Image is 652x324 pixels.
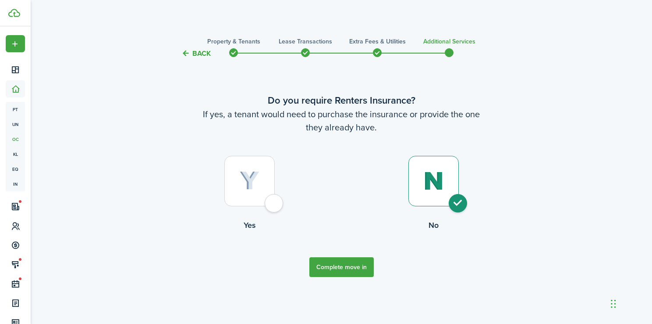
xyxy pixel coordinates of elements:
a: in [6,176,25,191]
button: Complete move in [309,257,374,277]
h3: Additional Services [423,37,475,46]
wizard-step-header-title: Do you require Renters Insurance? [157,93,525,108]
wizard-step-header-description: If yes, a tenant would need to purchase the insurance or provide the one they already have. [157,108,525,134]
img: No (selected) [423,172,444,191]
h3: Extra fees & Utilities [349,37,406,46]
control-radio-card-title: Yes [157,220,341,231]
h3: Lease Transactions [279,37,332,46]
a: eq [6,162,25,176]
img: TenantCloud [8,9,20,17]
a: oc [6,132,25,147]
a: pt [6,102,25,117]
div: Drag [611,291,616,317]
button: Open menu [6,35,25,52]
control-radio-card-title: No [341,220,525,231]
button: Back [181,49,211,58]
img: Yes [240,171,259,191]
a: kl [6,147,25,162]
iframe: Chat Widget [506,229,652,324]
a: un [6,117,25,132]
h3: Property & Tenants [207,37,260,46]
